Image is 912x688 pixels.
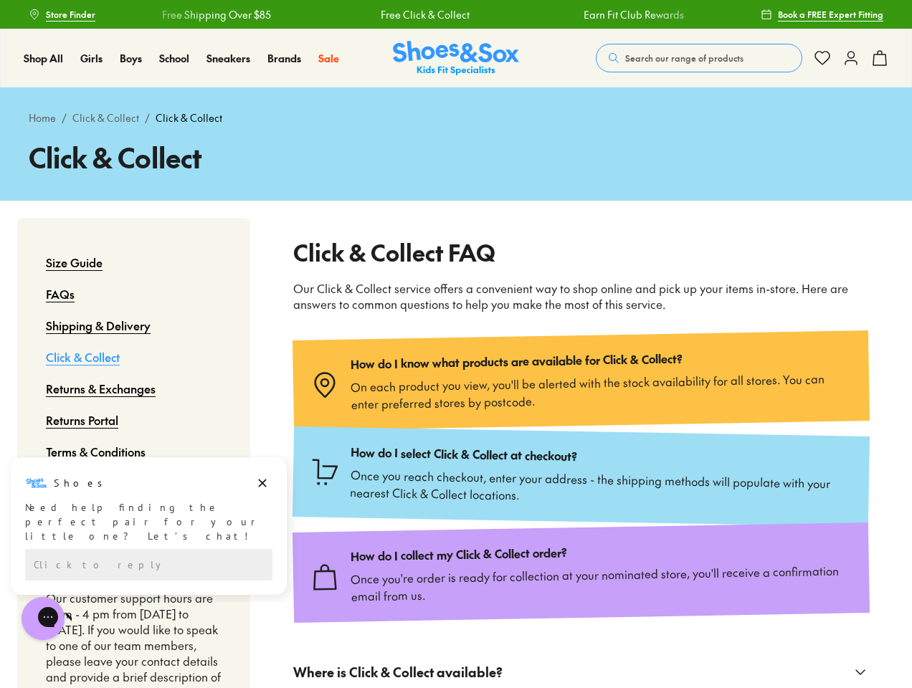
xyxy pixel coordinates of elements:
[318,51,339,66] a: Sale
[310,457,340,487] img: Type_cart.svg
[46,247,103,278] a: Size Guide
[29,110,883,125] div: / /
[351,561,852,604] p: Once you're order is ready for collection at your nominated store, you'll receive a confirmation ...
[393,41,519,76] a: Shoes & Sox
[267,51,301,65] span: Brands
[24,51,63,65] span: Shop All
[29,110,56,125] a: Home
[393,41,519,76] img: SNS_Logo_Responsive.svg
[46,404,118,436] a: Returns Portal
[29,137,883,178] h1: Click & Collect
[350,348,851,372] p: How do I know what products are available for Click & Collect?
[576,7,676,22] a: Earn Fit Club Rewards
[293,281,869,312] p: Our Click & Collect service offers a convenient way to shop online and pick up your items in-stor...
[14,592,72,645] iframe: Gorgias live chat messenger
[310,371,340,400] img: Type_pin-location.svg
[29,1,95,27] a: Store Finder
[46,436,146,467] a: Terms & Conditions
[159,51,189,65] span: School
[25,45,272,88] div: Need help finding the perfect pair for your little one? Let’s chat!
[46,341,120,373] a: Click & Collect
[596,44,802,72] button: Search our range of products
[11,16,287,88] div: Message from Shoes. Need help finding the perfect pair for your little one? Let’s chat!
[25,16,48,39] img: Shoes logo
[350,540,851,564] p: How do I collect my Click & Collect order?
[46,8,95,21] span: Store Finder
[761,1,883,27] a: Book a FREE Expert Fitting
[778,8,883,21] span: Book a FREE Expert Fitting
[72,110,139,125] a: Click & Collect
[120,51,142,65] span: Boys
[206,51,250,66] a: Sneakers
[25,94,272,125] div: Reply to the campaigns
[155,7,264,22] a: Free Shipping Over $85
[318,51,339,65] span: Sale
[46,373,156,404] a: Returns & Exchanges
[120,51,142,66] a: Boys
[293,235,869,269] h2: Click & Collect FAQ
[156,110,222,125] span: Click & Collect
[351,444,852,469] p: How do I select Click & Collect at checkout?
[310,563,340,592] img: Type_bag.svg
[11,2,287,140] div: Campaign message
[54,21,110,35] h3: Shoes
[24,51,63,66] a: Shop All
[373,7,462,22] a: Free Click & Collect
[267,51,301,66] a: Brands
[80,51,103,66] a: Girls
[625,52,744,64] span: Search our range of products
[159,51,189,66] a: School
[80,51,103,65] span: Girls
[206,51,250,65] span: Sneakers
[252,18,272,38] button: Dismiss campaign
[351,369,852,412] p: On each product you view, you'll be alerted with the stock availability for all stores. You can e...
[46,310,151,341] a: Shipping & Delivery
[46,278,75,310] a: FAQs
[350,466,852,509] p: Once you reach checkout, enter your address - the shipping methods will populate with your neares...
